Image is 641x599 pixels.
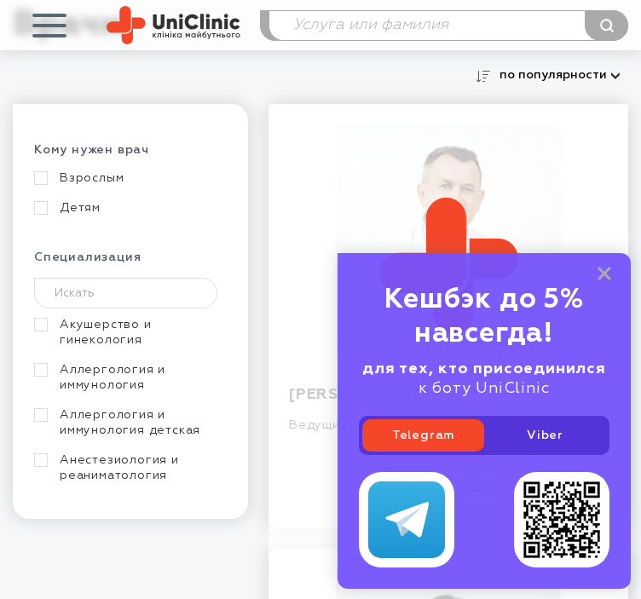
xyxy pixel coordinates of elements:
input: Искать [34,278,217,308]
a: Аллергология и иммунология [34,362,222,393]
div: Специализация [34,250,227,278]
div: Кому нужен врач [34,142,227,170]
a: Telegram [362,419,484,452]
a: Взрослым [34,170,222,186]
div: Кешбэк до 5% навсегда! [359,283,609,351]
a: Детям [34,200,222,216]
img: Site [107,6,240,44]
input: Услуга или фамилия [269,11,627,40]
a: Viber [484,419,606,452]
a: Аллергология и иммунология детская [34,407,222,438]
div: к боту UniClinic [359,360,609,399]
b: для тех, кто присоединился [362,361,606,377]
a: Анестезиология и реаниматология [34,452,222,483]
a: Акушерство и гинекология [34,317,222,348]
button: по популярности [495,63,628,87]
